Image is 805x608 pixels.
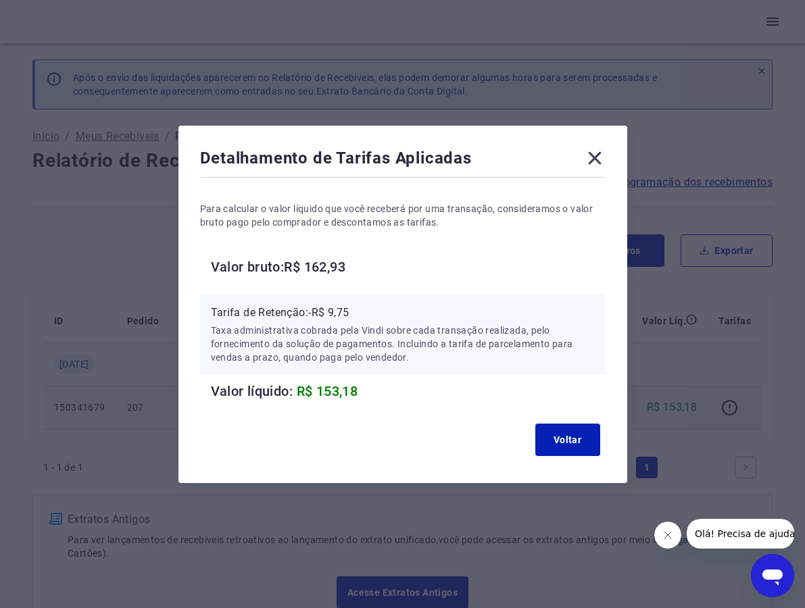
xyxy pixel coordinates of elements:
span: Olá! Precisa de ajuda? [8,9,114,20]
p: Tarifa de Retenção: -R$ 9,75 [211,305,595,321]
div: Detalhamento de Tarifas Aplicadas [200,147,606,174]
iframe: Fechar mensagem [654,522,681,549]
span: R$ 153,18 [297,383,358,399]
p: Para calcular o valor líquido que você receberá por uma transação, consideramos o valor bruto pag... [200,202,606,229]
iframe: Botão para abrir a janela de mensagens [751,554,794,597]
iframe: Mensagem da empresa [687,519,794,549]
p: Taxa administrativa cobrada pela Vindi sobre cada transação realizada, pelo fornecimento da soluç... [211,324,595,364]
h6: Valor bruto: R$ 162,93 [211,256,606,278]
button: Voltar [535,424,600,456]
h6: Valor líquido: [211,380,606,402]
